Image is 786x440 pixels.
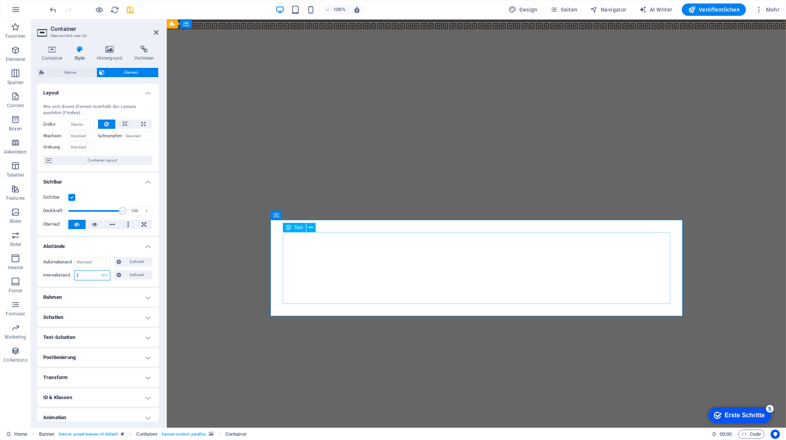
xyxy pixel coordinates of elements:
button: Code [738,430,764,439]
label: Ordnung [43,143,68,152]
h4: Container [37,46,70,62]
p: Slider [10,241,22,248]
h4: Positionierung [37,348,159,367]
button: reload [110,5,119,14]
span: Element [107,68,156,77]
h4: Schatten [37,308,159,327]
h4: Transform [37,368,159,387]
h4: Layout [37,84,159,98]
span: Text [294,225,303,230]
i: Element verfügt über einen Hintergrund [209,432,213,436]
label: Überlauf [43,220,68,229]
label: Sichtbar [43,193,68,202]
h4: Animation [37,408,159,427]
button: Definiert [114,270,153,280]
label: Schrumpfen [98,131,123,141]
div: 5 [63,2,71,9]
h4: Sichtbar [37,173,159,187]
h3: Element #ed-new-26 [51,32,143,39]
h4: Rahmen [37,288,159,307]
button: Banner [37,68,96,77]
h4: Text-Schatten [37,328,159,347]
button: AI Writer [636,3,676,16]
p: Boxen [9,126,22,132]
label: Größe [43,122,68,126]
div: Wie sich dieses Element innerhalb des Layouts ausdehnt (Flexbox). [43,104,152,116]
span: . banner .preset-banner-v3-default [58,430,118,439]
button: Container-Layout [43,156,152,165]
span: Banner [47,68,94,77]
label: Außenabstand [43,258,74,267]
button: Navigator [587,3,630,16]
p: Content [7,103,24,109]
span: Navigator [590,6,627,13]
button: Usercentrics [771,430,780,439]
button: undo [48,5,57,14]
button: Klicke hier, um den Vorschau-Modus zu verlassen [95,5,104,14]
button: Veröffentlichen [682,3,746,16]
p: Akkordeon [4,149,27,155]
input: Standard [68,131,94,141]
div: Erste Schritte [22,8,62,15]
span: 00 00 [720,430,732,439]
p: Header [8,265,23,271]
span: Klick zum Auswählen. Doppelklick zum Bearbeiten [39,430,55,439]
p: Marketing [5,334,26,340]
button: Seiten [547,3,581,16]
span: Seiten [550,6,578,13]
button: Definiert [114,257,153,266]
h2: Container [51,25,159,32]
button: Mehr [752,3,783,16]
h4: Verlinken [130,46,159,62]
p: Bilder [10,218,22,224]
p: Features [6,195,25,201]
button: 100% [322,5,349,14]
i: Rückgängig: Innenabstand ändern (Strg+Z) [49,5,57,14]
span: Klick zum Auswählen. Doppelklick zum Bearbeiten [136,430,158,439]
span: Container-Layout [54,156,150,165]
i: Bei Größenänderung Zoomstufe automatisch an das gewählte Gerät anpassen. [353,6,360,13]
p: Formular [6,311,25,317]
div: % [141,206,152,216]
nav: breadcrumb [39,430,247,439]
div: Design (Strg+Alt+Y) [505,3,541,16]
input: Standard [123,131,153,141]
i: Dieses Element ist ein anpassbares Preset [121,432,124,436]
label: Innenabstand [43,271,74,280]
span: Definiert [123,257,150,266]
p: Elemente [6,56,25,62]
h4: Abstände [37,237,159,251]
label: Deckkraft: [43,209,68,213]
div: Erste Schritte 5 items remaining, 0% complete [5,4,69,20]
span: AI Writer [639,6,673,13]
a: Klick, um Auswahl aufzuheben. Doppelklick öffnet Seitenverwaltung [6,430,27,439]
span: Design [509,6,538,13]
p: Spalten [7,79,24,86]
span: Veröffentlichen [688,6,740,13]
p: Tabellen [7,172,24,178]
h4: Hintergrund [92,46,130,62]
i: Seite neu laden [110,5,119,14]
span: Mehr [755,6,779,13]
p: Footer [8,288,22,294]
p: Collections [3,357,27,363]
input: Standard [68,143,94,152]
span: Code [742,430,761,439]
p: Favoriten [5,33,25,39]
span: : [725,431,726,437]
span: Klick zum Auswählen. Doppelklick zum Bearbeiten [225,430,247,439]
button: Element [97,68,159,77]
button: Design [505,3,541,16]
h6: Session-Zeit [712,430,732,439]
label: Wachsen [43,131,68,141]
i: Save (Ctrl+S) [126,5,135,14]
h4: ID & Klassen [37,388,159,407]
span: . banner-content .parallax [161,430,205,439]
span: Definiert [123,270,150,280]
button: save [125,5,135,14]
h4: Style [70,46,92,62]
h6: 100% [333,5,346,14]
